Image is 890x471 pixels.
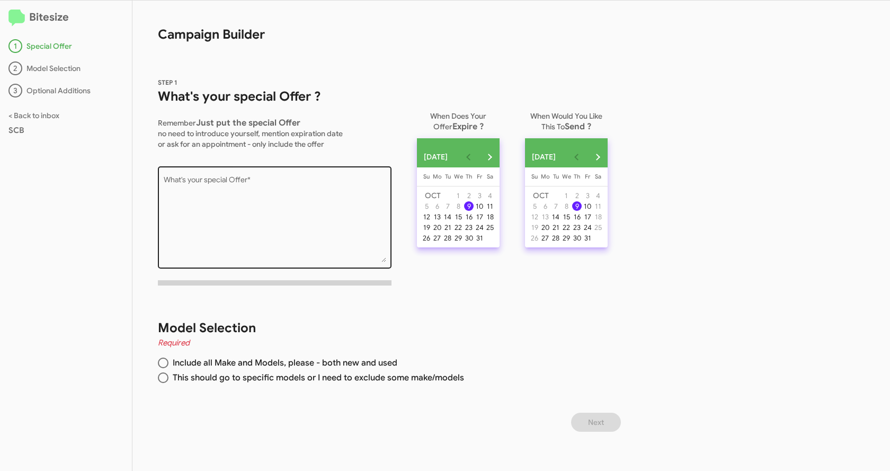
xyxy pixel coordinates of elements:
div: 19 [530,223,539,232]
span: Sa [487,173,493,180]
h4: Required [158,336,600,349]
span: Sa [595,173,601,180]
button: Next [571,413,621,432]
span: This should go to specific models or I need to exclude some make/models [168,372,464,383]
div: 22 [562,223,571,232]
div: 1 [562,191,571,200]
div: 19 [422,223,431,232]
div: 15 [453,212,463,221]
button: October 15, 2025 [453,211,464,222]
div: Model Selection [8,61,123,75]
div: 24 [475,223,484,232]
div: 2 [572,191,582,200]
button: October 13, 2025 [540,211,550,222]
div: 15 [562,212,571,221]
button: October 15, 2025 [561,211,572,222]
div: 30 [464,233,474,243]
button: October 8, 2025 [561,201,572,211]
button: October 25, 2025 [593,222,603,233]
button: October 6, 2025 [432,201,442,211]
button: Previous month [566,146,587,167]
div: 30 [572,233,582,243]
div: 25 [485,223,495,232]
button: October 16, 2025 [572,211,582,222]
button: October 23, 2025 [572,222,582,233]
button: October 4, 2025 [593,190,603,201]
div: 5 [422,201,431,211]
span: Include all Make and Models, please - both new and used [168,358,397,368]
div: Optional Additions [8,84,123,97]
span: Send ? [565,121,591,132]
div: 21 [551,223,560,232]
button: October 3, 2025 [474,190,485,201]
div: 17 [475,212,484,221]
p: When Would You Like This To [525,106,608,132]
button: Next month [479,146,500,167]
div: 8 [453,201,463,211]
button: October 14, 2025 [442,211,453,222]
div: 12 [530,212,539,221]
div: 8 [562,201,571,211]
span: We [454,173,463,180]
div: 9 [464,201,474,211]
button: October 27, 2025 [432,233,442,243]
button: October 23, 2025 [464,222,474,233]
div: 28 [443,233,452,243]
div: 4 [593,191,603,200]
div: 18 [593,212,603,221]
button: Choose month and year [524,146,566,167]
div: 6 [540,201,550,211]
div: 3 [8,84,22,97]
div: 12 [422,212,431,221]
div: 25 [593,223,603,232]
div: 20 [540,223,550,232]
span: Tu [445,173,451,180]
div: 7 [443,201,452,211]
div: 6 [432,201,442,211]
div: 3 [583,191,592,200]
span: We [562,173,571,180]
button: Previous month [458,146,479,167]
span: Mo [541,173,550,180]
div: 31 [475,233,484,243]
button: October 17, 2025 [582,211,593,222]
div: 16 [464,212,474,221]
div: 22 [453,223,463,232]
button: October 19, 2025 [421,222,432,233]
span: Th [574,173,580,180]
button: October 10, 2025 [582,201,593,211]
div: 11 [485,201,495,211]
span: Expire ? [452,121,484,132]
div: 24 [583,223,592,232]
p: Remember no need to introduce yourself, mention expiration date or ask for an appointment - only ... [158,113,391,149]
button: October 10, 2025 [474,201,485,211]
div: SCB [8,125,123,136]
button: October 1, 2025 [561,190,572,201]
button: October 12, 2025 [529,211,540,222]
button: October 28, 2025 [442,233,453,243]
div: 3 [475,191,484,200]
button: October 5, 2025 [529,201,540,211]
div: 2 [8,61,22,75]
span: Fr [585,173,590,180]
span: Su [423,173,430,180]
button: October 13, 2025 [432,211,442,222]
span: [DATE] [424,147,448,166]
button: October 5, 2025 [421,201,432,211]
div: 31 [583,233,592,243]
div: 1 [453,191,463,200]
button: October 2, 2025 [572,190,582,201]
span: STEP 1 [158,78,177,86]
button: October 22, 2025 [453,222,464,233]
button: October 8, 2025 [453,201,464,211]
div: 11 [593,201,603,211]
button: October 7, 2025 [550,201,561,211]
span: Th [466,173,472,180]
button: October 29, 2025 [561,233,572,243]
span: [DATE] [532,147,556,166]
span: Just put the special Offer [196,118,300,128]
button: October 14, 2025 [550,211,561,222]
div: 14 [443,212,452,221]
a: < Back to inbox [8,111,59,120]
div: 13 [540,212,550,221]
